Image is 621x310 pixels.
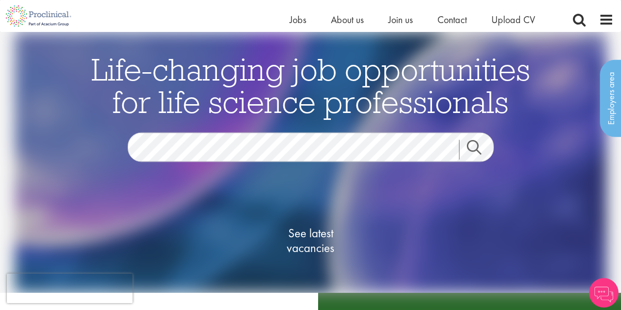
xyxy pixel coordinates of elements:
img: Chatbot [589,278,619,308]
a: About us [331,13,364,26]
a: Job search submit button [459,140,501,160]
a: Upload CV [491,13,535,26]
a: Join us [388,13,413,26]
img: candidate home [14,32,607,293]
a: Contact [437,13,467,26]
a: See latestvacancies [262,187,360,295]
iframe: reCAPTCHA [7,274,133,303]
span: See latest vacancies [262,226,360,255]
span: Life-changing job opportunities for life science professionals [91,50,530,121]
a: Jobs [290,13,306,26]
